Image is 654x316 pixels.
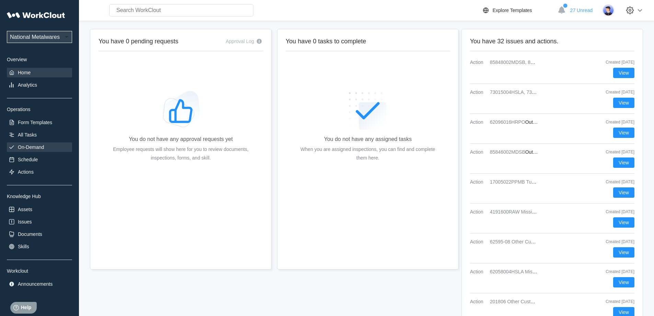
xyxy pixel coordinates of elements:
span: View [619,280,629,285]
div: Workclout [7,268,72,274]
div: On-Demand [18,144,44,150]
div: Approval Log [226,39,254,44]
mark: 85846002MDSB [490,149,525,155]
mark: 4191600RAW [490,209,520,215]
div: You do not have any approval requests yet [129,136,233,142]
mark: Missing Feature [525,269,559,274]
div: Created [DATE] [600,239,634,244]
mark: 62595-08 [490,239,510,244]
span: Action [470,149,487,155]
a: Actions [7,167,72,177]
span: View [619,190,629,195]
mark: Customer complaint [525,239,568,244]
button: View [613,187,634,198]
mark: 85848002MDSB, 85849002MDSB [490,59,563,65]
span: Action [470,59,487,65]
a: Explore Templates [482,6,554,14]
span: View [619,130,629,135]
mark: 62096016HRPO [490,119,525,125]
span: View [619,160,629,165]
span: View [619,220,629,225]
div: Operations [7,107,72,112]
input: Search WorkClout [109,4,253,17]
span: Action [470,239,487,244]
a: Issues [7,217,72,227]
button: View [613,157,634,168]
div: Documents [18,231,42,237]
div: Created [DATE] [600,120,634,124]
a: Analytics [7,80,72,90]
mark: Other [512,239,524,244]
a: Assets [7,205,72,214]
mark: Tubing/Material [526,179,559,185]
a: Documents [7,229,72,239]
span: Action [470,209,487,215]
span: View [619,310,629,315]
div: When you are assigned inspections, you can find and complete them here. [297,145,439,162]
button: View [613,128,634,138]
button: View [613,98,634,108]
div: Created [DATE] [600,269,634,274]
h2: You have 32 issues and actions. [470,37,634,45]
span: Action [470,119,487,125]
span: Action [470,179,487,185]
a: Skills [7,242,72,251]
div: You do not have any assigned tasks [324,136,412,142]
h2: You have 0 tasks to complete [286,37,450,45]
div: All Tasks [18,132,37,138]
img: user-5.png [603,4,614,16]
div: Created [DATE] [600,299,634,304]
span: Out of spec (dimensional) [525,149,580,155]
div: Home [18,70,31,75]
mark: Customer complaint [521,299,564,304]
h2: You have 0 pending requests [99,37,179,45]
div: Created [DATE] [600,90,634,95]
mark: Other [507,299,519,304]
span: View [619,100,629,105]
div: Explore Templates [493,8,532,13]
mark: Missing Feature [521,209,555,215]
div: Form Templates [18,120,52,125]
mark: 62058004HSLA [490,269,524,274]
div: Employee requests will show here for you to review documents, inspections, forms, and skill. [110,145,252,162]
button: View [613,217,634,228]
span: Action [470,299,487,304]
span: Action [470,89,487,95]
div: Created [DATE] [600,150,634,154]
button: View [613,247,634,258]
div: Analytics [18,82,37,88]
mark: 201806 [490,299,506,304]
div: Created [DATE] [600,179,634,184]
span: View [619,250,629,255]
div: Issues [18,219,32,225]
button: View [613,277,634,287]
div: Skills [18,244,29,249]
div: Overview [7,57,72,62]
div: Knowledge Hub [7,194,72,199]
a: Schedule [7,155,72,164]
mark: 17005022PPMB [490,179,525,185]
button: View [613,68,634,78]
a: Form Templates [7,118,72,127]
span: Action [470,269,487,274]
a: On-Demand [7,142,72,152]
a: Announcements [7,279,72,289]
a: All Tasks [7,130,72,140]
span: Out of spec (dimensional) [525,119,580,125]
span: 27 Unread [570,8,593,13]
span: View [619,70,629,75]
div: Created [DATE] [600,209,634,214]
div: Actions [18,169,34,175]
a: Home [7,68,72,77]
div: Created [DATE] [600,60,634,65]
div: Schedule [18,157,38,162]
div: Assets [18,207,32,212]
div: Announcements [18,281,53,287]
